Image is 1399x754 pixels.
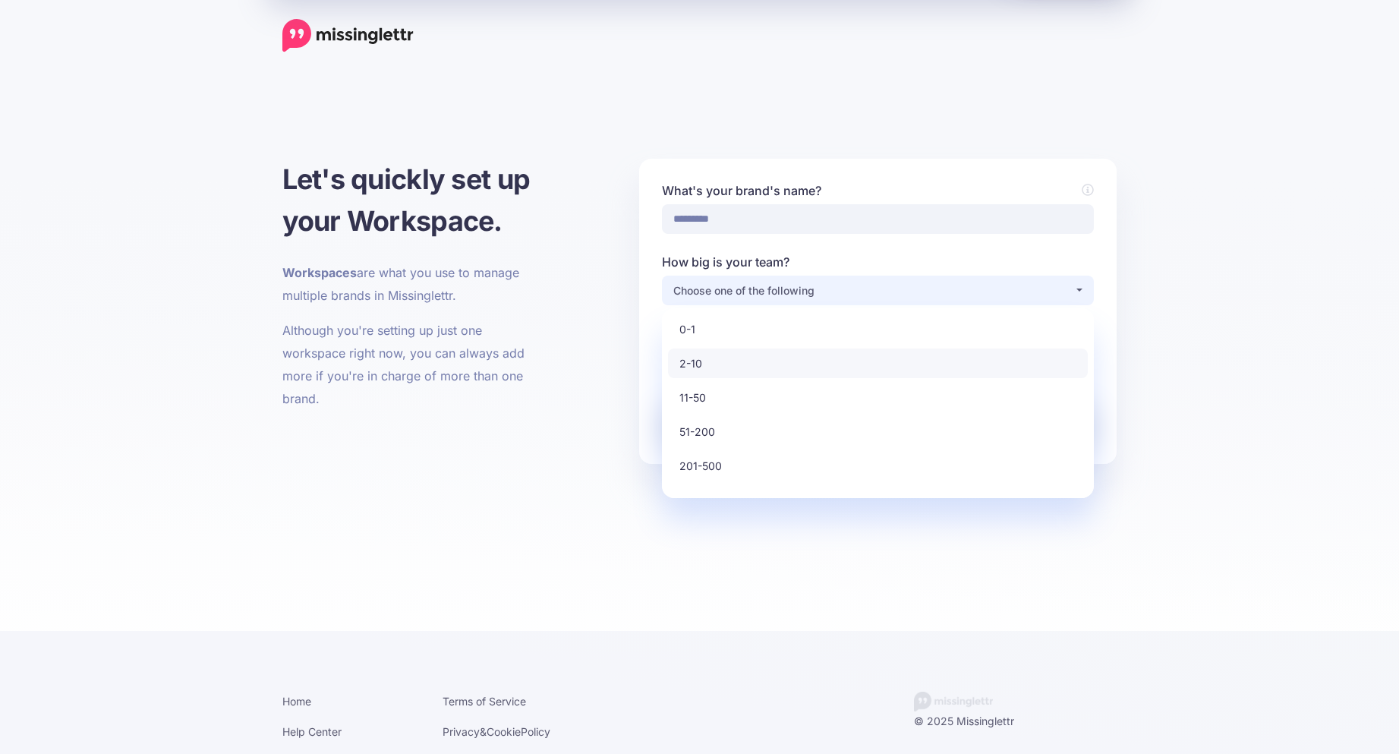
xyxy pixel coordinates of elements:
li: & Policy [443,722,581,741]
h1: Let's quickly set up your Workspace. [282,159,546,242]
div: Choose one of the following [673,282,1074,300]
span: 201-500 [679,457,722,475]
span: 2-10 [679,355,702,373]
a: Privacy [443,725,480,738]
b: Workspaces [282,265,357,280]
span: 11-50 [679,389,706,407]
a: Home [282,19,414,52]
a: Terms of Service [443,695,526,708]
span: 0-1 [679,320,695,339]
span: 51-200 [679,423,715,441]
a: Home [282,695,311,708]
a: Help Center [282,725,342,738]
label: What's your brand's name? [662,181,1094,200]
label: How big is your team? [662,253,1094,271]
p: are what you use to manage multiple brands in Missinglettr. [282,261,546,307]
button: Choose one of the following [662,276,1094,305]
p: Although you're setting up just one workspace right now, you can always add more if you're in cha... [282,319,546,410]
a: Cookie [487,725,521,738]
span: 501-1,000 [679,491,729,510]
div: © 2025 Missinglettr [914,711,1129,730]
